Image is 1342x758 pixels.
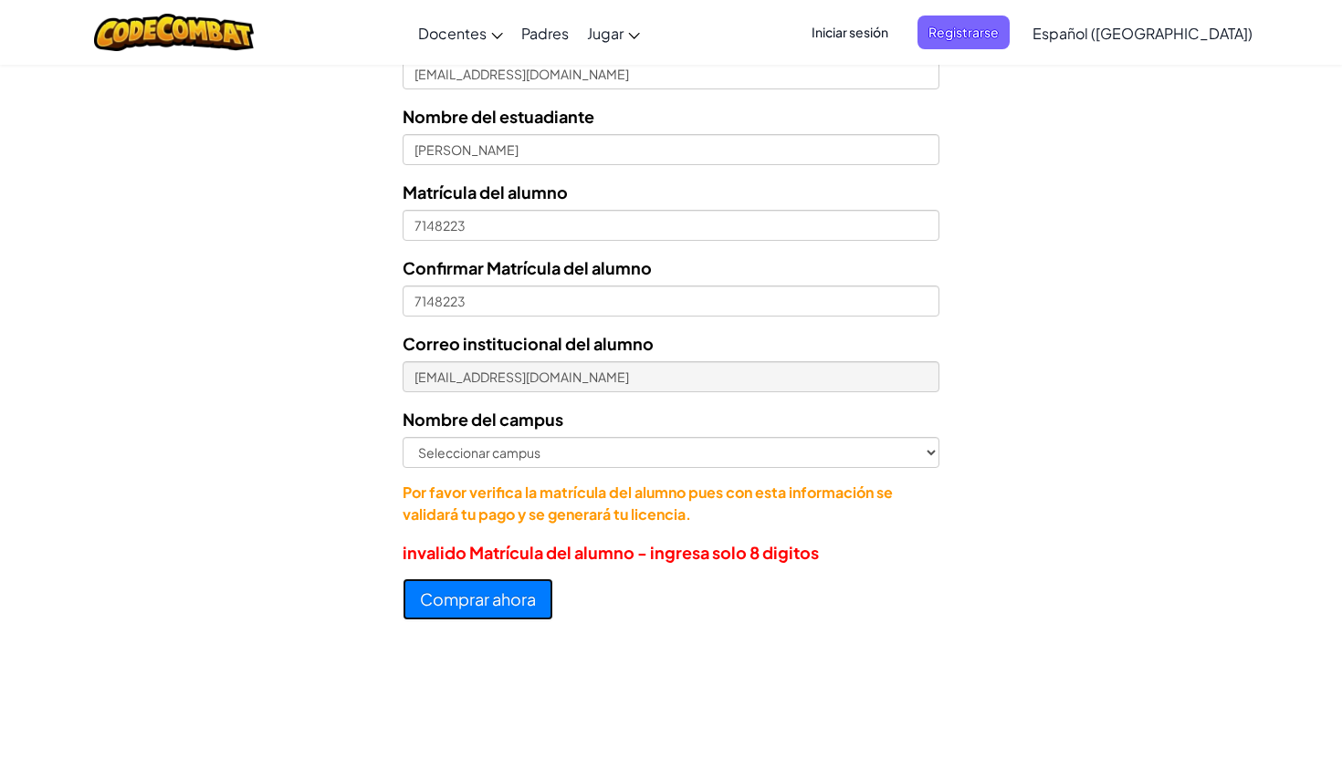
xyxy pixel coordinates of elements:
[403,482,939,525] p: Por favor verifica la matrícula del alumno pues con esta información se validará tu pago y se gen...
[801,16,899,49] button: Iniciar sesión
[1033,24,1253,43] span: Español ([GEOGRAPHIC_DATA])
[512,8,578,57] a: Padres
[409,8,512,57] a: Docentes
[1023,8,1262,57] a: Español ([GEOGRAPHIC_DATA])
[403,406,563,432] label: Nombre del campus
[403,539,939,566] p: invalido Matrícula del alumno - ingresa solo 8 digitos
[917,16,1010,49] button: Registrarse
[94,14,254,51] img: CodeCombat logo
[578,8,649,57] a: Jugar
[403,578,553,620] button: Comprar ahora
[403,254,652,281] label: Confirmar Matrícula del alumno
[418,24,487,43] span: Docentes
[403,103,594,130] label: Nombre del estuadiante
[403,179,568,205] label: Matrícula del alumno
[403,330,654,357] label: Correo institucional del alumno
[587,24,624,43] span: Jugar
